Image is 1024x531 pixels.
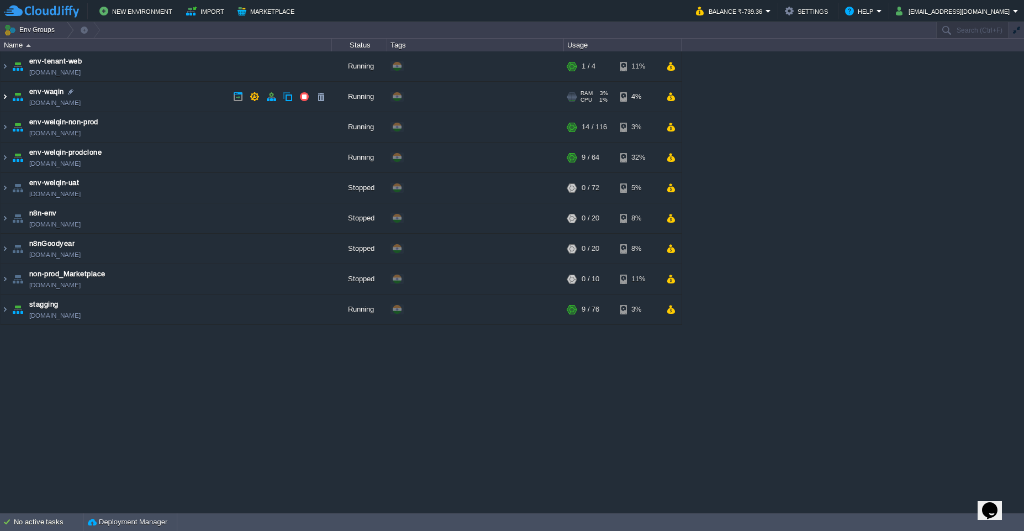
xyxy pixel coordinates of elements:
[29,238,75,249] a: n8nGoodyear
[332,203,387,233] div: Stopped
[10,143,25,172] img: AMDAwAAAACH5BAEAAAAALAAAAAABAAEAAAICRAEAOw==
[580,90,593,97] span: RAM
[332,51,387,81] div: Running
[29,269,105,280] a: non-prod_Marketplace
[597,90,608,97] span: 3%
[582,234,599,264] div: 0 / 20
[620,112,656,142] div: 3%
[29,56,82,67] a: env-tenant-web
[620,234,656,264] div: 8%
[582,264,599,294] div: 0 / 10
[29,97,81,108] a: [DOMAIN_NAME]
[10,264,25,294] img: AMDAwAAAACH5BAEAAAAALAAAAAABAAEAAAICRAEAOw==
[1,295,9,324] img: AMDAwAAAACH5BAEAAAAALAAAAAABAAEAAAICRAEAOw==
[29,188,81,199] a: [DOMAIN_NAME]
[29,299,59,310] a: stagging
[10,173,25,203] img: AMDAwAAAACH5BAEAAAAALAAAAAABAAEAAAICRAEAOw==
[332,39,387,51] div: Status
[582,112,607,142] div: 14 / 116
[620,295,656,324] div: 3%
[785,4,831,18] button: Settings
[332,264,387,294] div: Stopped
[620,51,656,81] div: 11%
[620,264,656,294] div: 11%
[332,112,387,142] div: Running
[1,39,331,51] div: Name
[29,158,81,169] span: [DOMAIN_NAME]
[4,4,79,18] img: CloudJiffy
[4,22,59,38] button: Env Groups
[88,517,167,528] button: Deployment Manager
[845,4,877,18] button: Help
[1,264,9,294] img: AMDAwAAAACH5BAEAAAAALAAAAAABAAEAAAICRAEAOw==
[29,117,98,128] a: env-welqin-non-prod
[1,234,9,264] img: AMDAwAAAACH5BAEAAAAALAAAAAABAAEAAAICRAEAOw==
[26,44,31,47] img: AMDAwAAAACH5BAEAAAAALAAAAAABAAEAAAICRAEAOw==
[14,513,83,531] div: No active tasks
[332,82,387,112] div: Running
[99,4,176,18] button: New Environment
[978,487,1013,520] iframe: chat widget
[29,128,81,139] a: [DOMAIN_NAME]
[1,203,9,233] img: AMDAwAAAACH5BAEAAAAALAAAAAABAAEAAAICRAEAOw==
[10,82,25,112] img: AMDAwAAAACH5BAEAAAAALAAAAAABAAEAAAICRAEAOw==
[10,234,25,264] img: AMDAwAAAACH5BAEAAAAALAAAAAABAAEAAAICRAEAOw==
[620,173,656,203] div: 5%
[582,143,599,172] div: 9 / 64
[696,4,766,18] button: Balance ₹-739.36
[582,203,599,233] div: 0 / 20
[1,82,9,112] img: AMDAwAAAACH5BAEAAAAALAAAAAABAAEAAAICRAEAOw==
[29,208,57,219] a: n8n-env
[388,39,563,51] div: Tags
[1,173,9,203] img: AMDAwAAAACH5BAEAAAAALAAAAAABAAEAAAICRAEAOw==
[10,112,25,142] img: AMDAwAAAACH5BAEAAAAALAAAAAABAAEAAAICRAEAOw==
[29,86,64,97] a: env-waqin
[620,143,656,172] div: 32%
[580,97,592,103] span: CPU
[29,67,81,78] a: [DOMAIN_NAME]
[582,295,599,324] div: 9 / 76
[186,4,228,18] button: Import
[896,4,1013,18] button: [EMAIL_ADDRESS][DOMAIN_NAME]
[582,173,599,203] div: 0 / 72
[10,51,25,81] img: AMDAwAAAACH5BAEAAAAALAAAAAABAAEAAAICRAEAOw==
[10,203,25,233] img: AMDAwAAAACH5BAEAAAAALAAAAAABAAEAAAICRAEAOw==
[29,249,81,260] a: [DOMAIN_NAME]
[1,51,9,81] img: AMDAwAAAACH5BAEAAAAALAAAAAABAAEAAAICRAEAOw==
[620,82,656,112] div: 4%
[10,295,25,324] img: AMDAwAAAACH5BAEAAAAALAAAAAABAAEAAAICRAEAOw==
[564,39,681,51] div: Usage
[1,143,9,172] img: AMDAwAAAACH5BAEAAAAALAAAAAABAAEAAAICRAEAOw==
[29,219,81,230] a: [DOMAIN_NAME]
[582,51,595,81] div: 1 / 4
[29,177,79,188] a: env-welqin-uat
[332,234,387,264] div: Stopped
[29,280,81,291] a: [DOMAIN_NAME]
[1,112,9,142] img: AMDAwAAAACH5BAEAAAAALAAAAAABAAEAAAICRAEAOw==
[29,147,102,158] a: env-welqin-prodclone
[237,4,298,18] button: Marketplace
[332,295,387,324] div: Running
[597,97,608,103] span: 1%
[332,143,387,172] div: Running
[29,310,81,321] a: [DOMAIN_NAME]
[620,203,656,233] div: 8%
[332,173,387,203] div: Stopped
